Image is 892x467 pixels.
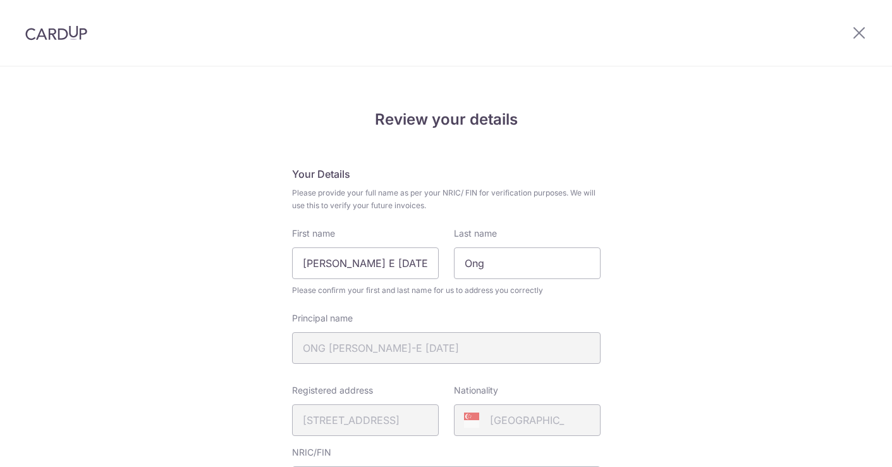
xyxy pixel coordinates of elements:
input: First Name [292,247,439,279]
img: CardUp [25,25,87,40]
label: Registered address [292,384,373,397]
h5: Your Details [292,166,601,182]
label: First name [292,227,335,240]
span: Please confirm your first and last name for us to address you correctly [292,284,601,297]
h4: Review your details [292,108,601,131]
label: Principal name [292,312,353,325]
label: NRIC/FIN [292,446,331,459]
input: Last name [454,247,601,279]
span: Please provide your full name as per your NRIC/ FIN for verification purposes. We will use this t... [292,187,601,212]
label: Last name [454,227,497,240]
label: Nationality [454,384,498,397]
